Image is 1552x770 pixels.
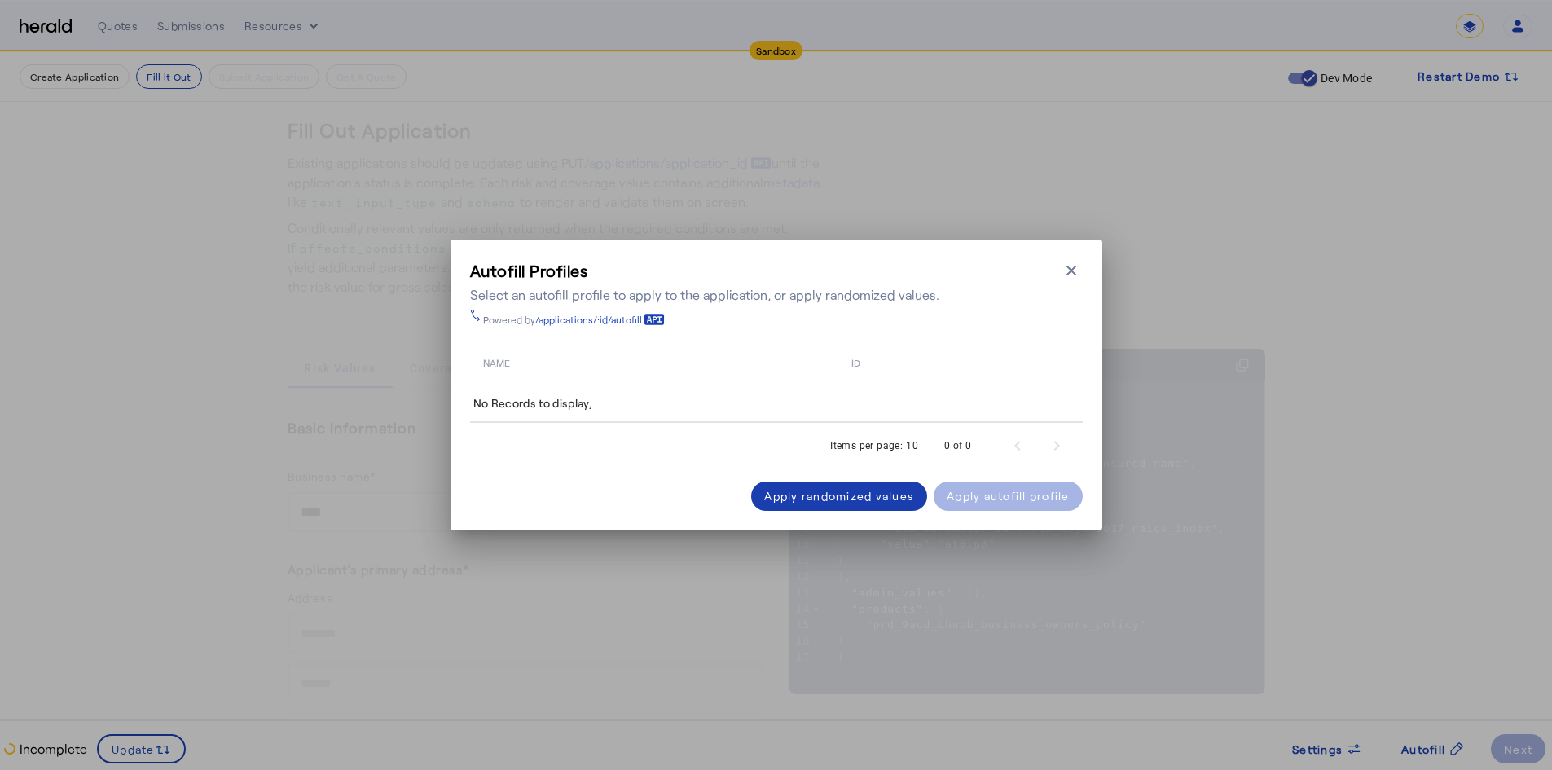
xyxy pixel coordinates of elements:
div: Apply randomized values [764,487,914,504]
td: No Records to display, [470,385,1083,422]
div: Items per page: [830,438,903,454]
span: id [851,354,860,370]
h3: Autofill Profiles [470,259,939,282]
div: Powered by [483,313,665,326]
div: Select an autofill profile to apply to the application, or apply randomized values. [470,285,939,305]
button: Apply randomized values [751,482,927,511]
div: 0 of 0 [944,438,971,454]
a: /applications/:id/autofill [535,313,665,326]
div: 10 [906,438,918,454]
span: name [483,354,510,370]
table: Table view of all quotes submitted by your platform [470,339,1083,423]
